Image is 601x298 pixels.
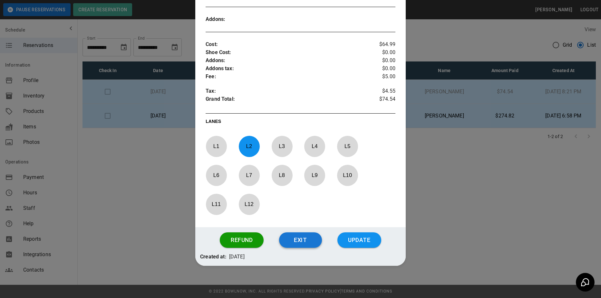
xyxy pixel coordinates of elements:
[229,253,245,261] p: [DATE]
[238,139,260,154] p: L 2
[364,87,395,95] p: $4.55
[337,232,381,248] button: Update
[271,168,293,183] p: L 8
[364,57,395,65] p: $0.00
[206,95,364,105] p: Grand Total :
[364,95,395,105] p: $74.54
[206,197,227,212] p: L 11
[206,73,364,81] p: Fee :
[271,139,293,154] p: L 3
[238,168,260,183] p: L 7
[206,49,364,57] p: Shoe Cost :
[364,41,395,49] p: $64.99
[238,197,260,212] p: L 12
[337,168,358,183] p: L 10
[206,15,253,23] p: Addons :
[279,232,322,248] button: Exit
[206,57,364,65] p: Addons :
[206,118,395,127] p: LANES
[206,168,227,183] p: L 6
[206,139,227,154] p: L 1
[304,139,325,154] p: L 4
[206,41,364,49] p: Cost :
[304,168,325,183] p: L 9
[206,87,364,95] p: Tax :
[364,49,395,57] p: $0.00
[200,253,227,261] p: Created at:
[364,73,395,81] p: $5.00
[337,139,358,154] p: L 5
[220,232,264,248] button: Refund
[206,65,364,73] p: Addons tax :
[364,65,395,73] p: $0.00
